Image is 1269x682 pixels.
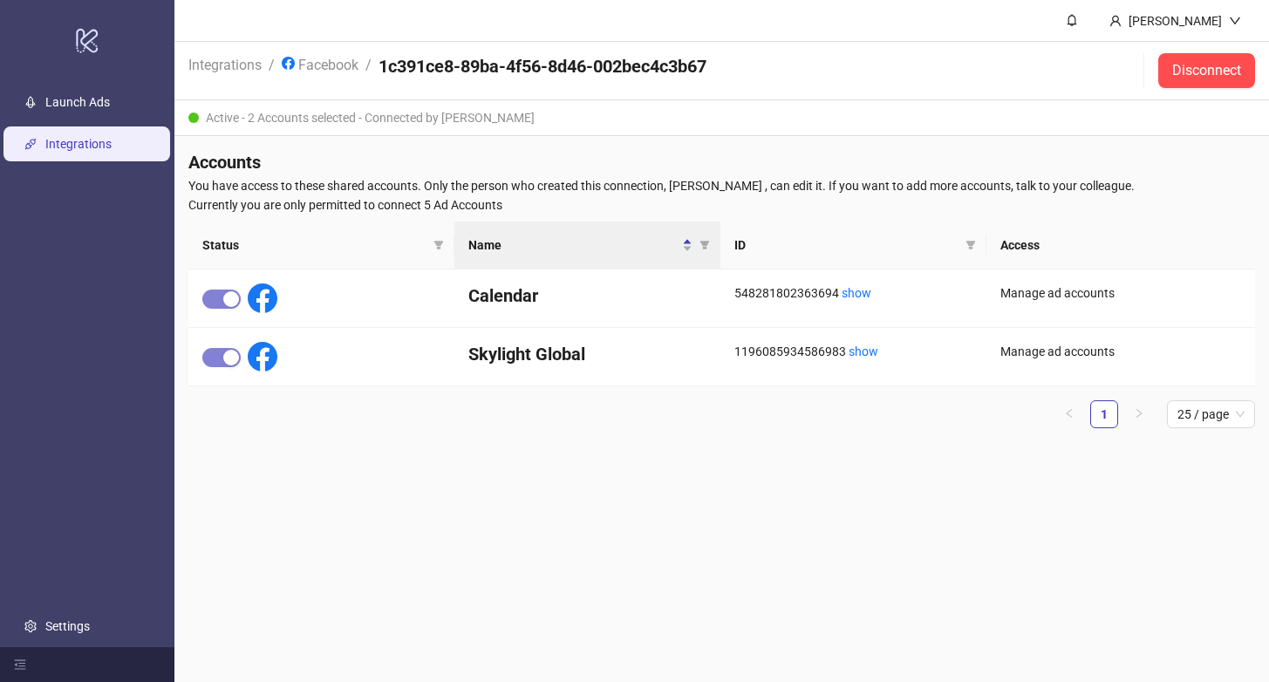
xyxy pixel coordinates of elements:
span: menu-fold [14,658,26,671]
h4: Accounts [188,150,1255,174]
span: left [1064,408,1075,419]
a: show [842,286,871,300]
a: Facebook [278,54,362,73]
span: Name [468,235,679,255]
div: Active - 2 Accounts selected - Connected by [PERSON_NAME] [174,100,1269,136]
a: Integrations [185,54,265,73]
span: down [1229,15,1241,27]
h4: Skylight Global [468,342,706,366]
div: 1196085934586983 [734,342,972,361]
th: Name [454,222,720,269]
li: Previous Page [1055,400,1083,428]
span: filter [962,232,979,258]
a: 1 [1091,401,1117,427]
li: / [365,54,372,87]
span: You have access to these shared accounts. Only the person who created this connection, [PERSON_NA... [188,176,1255,195]
span: filter [430,232,447,258]
div: Page Size [1167,400,1255,428]
span: filter [699,240,710,250]
li: Next Page [1125,400,1153,428]
li: 1 [1090,400,1118,428]
span: 25 / page [1177,401,1245,427]
span: Currently you are only permitted to connect 5 Ad Accounts [188,195,1255,215]
span: right [1134,408,1144,419]
div: 548281802363694 [734,283,972,303]
span: user [1109,15,1122,27]
span: bell [1066,14,1078,26]
li: / [269,54,275,87]
span: Status [202,235,426,255]
a: Settings [45,619,90,633]
h4: 1c391ce8-89ba-4f56-8d46-002bec4c3b67 [379,54,706,78]
span: ID [734,235,959,255]
span: filter [433,240,444,250]
a: Integrations [45,137,112,151]
div: [PERSON_NAME] [1122,11,1229,31]
div: Manage ad accounts [1000,283,1241,303]
h4: Calendar [468,283,706,308]
span: filter [696,232,713,258]
button: left [1055,400,1083,428]
button: right [1125,400,1153,428]
span: filter [965,240,976,250]
div: Manage ad accounts [1000,342,1241,361]
span: Disconnect [1172,63,1241,78]
button: Disconnect [1158,53,1255,88]
a: show [849,344,878,358]
th: Access [986,222,1255,269]
a: Launch Ads [45,95,110,109]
